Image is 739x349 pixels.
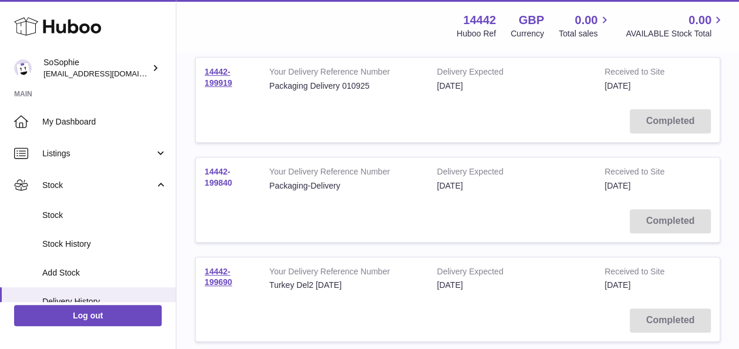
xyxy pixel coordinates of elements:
[437,266,587,280] strong: Delivery Expected
[559,12,611,39] a: 0.00 Total sales
[42,239,167,250] span: Stock History
[269,80,419,92] div: Packaging Delivery 010925
[437,280,587,291] div: [DATE]
[44,69,173,78] span: [EMAIL_ADDRESS][DOMAIN_NAME]
[511,28,544,39] div: Currency
[42,296,167,307] span: Delivery History
[269,180,419,192] div: Packaging-Delivery
[559,28,611,39] span: Total sales
[463,12,496,28] strong: 14442
[42,180,155,191] span: Stock
[269,66,419,80] strong: Your Delivery Reference Number
[626,12,725,39] a: 0.00 AVAILABLE Stock Total
[44,57,149,79] div: SoSophie
[604,181,630,190] span: [DATE]
[205,167,232,187] a: 14442-199840
[14,305,162,326] a: Log out
[457,28,496,39] div: Huboo Ref
[604,266,681,280] strong: Received to Site
[437,66,587,80] strong: Delivery Expected
[269,166,419,180] strong: Your Delivery Reference Number
[626,28,725,39] span: AVAILABLE Stock Total
[519,12,544,28] strong: GBP
[437,166,587,180] strong: Delivery Expected
[205,267,232,287] a: 14442-199690
[14,59,32,77] img: internalAdmin-14442@internal.huboo.com
[688,12,711,28] span: 0.00
[42,267,167,278] span: Add Stock
[269,280,419,291] div: Turkey Del2 [DATE]
[604,280,630,290] span: [DATE]
[205,67,232,88] a: 14442-199919
[42,210,167,221] span: Stock
[604,166,681,180] strong: Received to Site
[575,12,598,28] span: 0.00
[42,148,155,159] span: Listings
[42,116,167,127] span: My Dashboard
[604,81,630,90] span: [DATE]
[269,266,419,280] strong: Your Delivery Reference Number
[604,66,681,80] strong: Received to Site
[437,180,587,192] div: [DATE]
[437,80,587,92] div: [DATE]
